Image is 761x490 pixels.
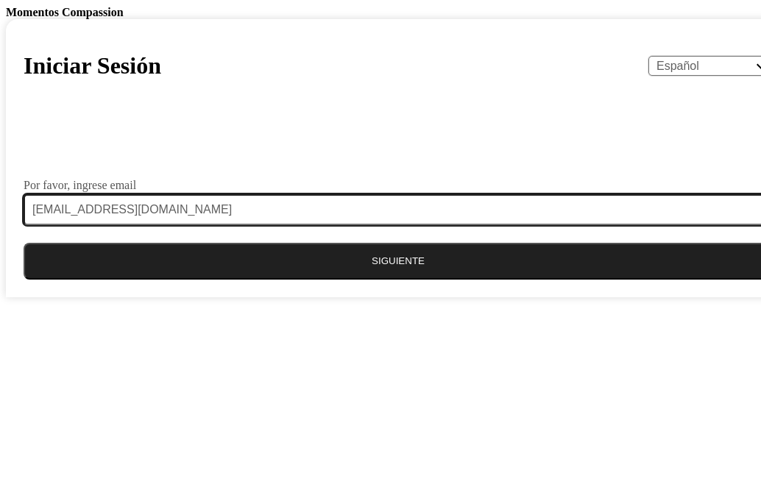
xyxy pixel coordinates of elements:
[24,52,161,79] h1: Iniciar Sesión
[24,180,136,191] label: Por favor, ingrese email
[6,6,124,18] b: Momentos Compassion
